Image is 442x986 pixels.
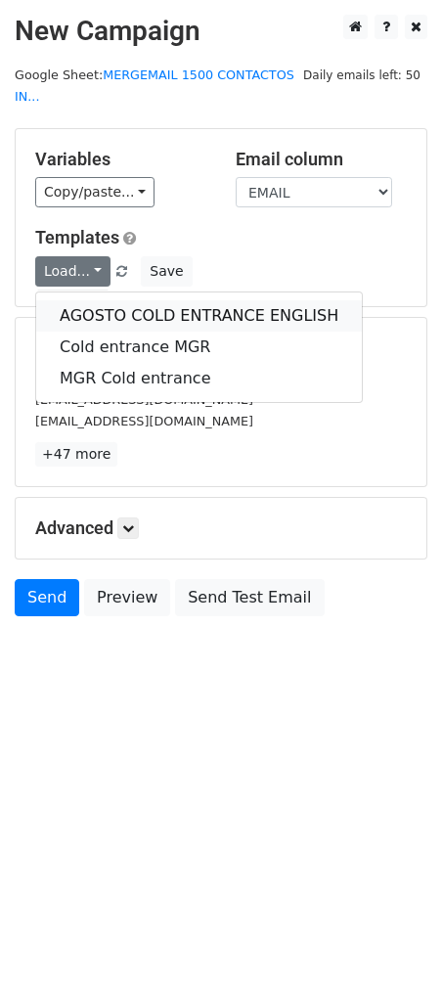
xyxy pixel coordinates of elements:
[36,363,362,394] a: MGR Cold entrance
[84,579,170,616] a: Preview
[36,300,362,332] a: AGOSTO COLD ENTRANCE ENGLISH
[35,256,110,287] a: Load...
[344,892,442,986] div: Widget de chat
[344,892,442,986] iframe: Chat Widget
[141,256,192,287] button: Save
[236,149,407,170] h5: Email column
[36,332,362,363] a: Cold entrance MGR
[35,392,253,407] small: [EMAIL_ADDRESS][DOMAIN_NAME]
[35,149,206,170] h5: Variables
[35,442,117,467] a: +47 more
[35,414,253,428] small: [EMAIL_ADDRESS][DOMAIN_NAME]
[35,177,155,207] a: Copy/paste...
[15,15,427,48] h2: New Campaign
[35,517,407,539] h5: Advanced
[175,579,324,616] a: Send Test Email
[15,67,294,105] small: Google Sheet:
[35,227,119,247] a: Templates
[296,65,427,86] span: Daily emails left: 50
[15,579,79,616] a: Send
[15,67,294,105] a: MERGEMAIL 1500 CONTACTOS IN...
[296,67,427,82] a: Daily emails left: 50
